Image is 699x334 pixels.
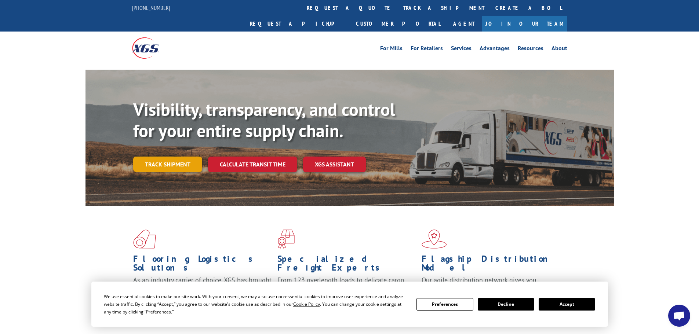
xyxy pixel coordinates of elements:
a: For Mills [380,45,403,54]
a: [PHONE_NUMBER] [132,4,170,11]
button: Accept [539,298,595,311]
a: Join Our Team [482,16,567,32]
div: We use essential cookies to make our site work. With your consent, we may also use non-essential ... [104,293,408,316]
a: Track shipment [133,157,202,172]
img: xgs-icon-total-supply-chain-intelligence-red [133,230,156,249]
span: Cookie Policy [293,301,320,307]
button: Preferences [416,298,473,311]
a: Customer Portal [350,16,446,32]
img: xgs-icon-flagship-distribution-model-red [422,230,447,249]
span: As an industry carrier of choice, XGS has brought innovation and dedication to flooring logistics... [133,276,272,302]
button: Decline [478,298,534,311]
a: Services [451,45,472,54]
a: Request a pickup [244,16,350,32]
h1: Specialized Freight Experts [277,254,416,276]
span: Preferences [146,309,171,315]
a: About [551,45,567,54]
a: Agent [446,16,482,32]
h1: Flooring Logistics Solutions [133,254,272,276]
img: xgs-icon-focused-on-flooring-red [277,230,295,249]
a: Resources [518,45,543,54]
a: For Retailers [411,45,443,54]
b: Visibility, transparency, and control for your entire supply chain. [133,98,395,142]
div: Open chat [668,305,690,327]
p: From 123 overlength loads to delicate cargo, our experienced staff knows the best way to move you... [277,276,416,308]
a: XGS ASSISTANT [303,157,366,172]
div: Cookie Consent Prompt [91,282,608,327]
span: Our agile distribution network gives you nationwide inventory management on demand. [422,276,557,293]
a: Advantages [480,45,510,54]
h1: Flagship Distribution Model [422,254,560,276]
a: Calculate transit time [208,157,297,172]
